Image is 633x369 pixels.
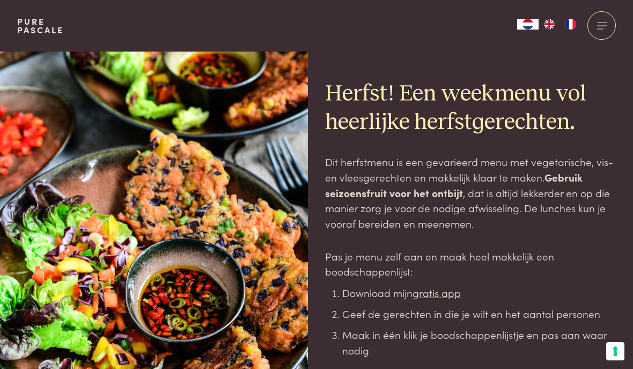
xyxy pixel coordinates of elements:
a: PurePascale [17,17,64,34]
aside: Language selected: Nederlands [517,19,582,30]
button: Uw voorkeuren voor toestemming voor trackingtechnologieën [606,342,624,360]
div: Language [517,19,539,30]
h2: Herfst! Een weekmenu vol heerlijke herfstgerechten. [325,80,616,137]
li: Maak in één klik je boodschappenlijstje en pas aan waar nodig [342,327,616,358]
p: Dit herfstmenu is een gevarieerd menu met vegetarische, vis- en vleesgerechten en makkelijk klaar... [325,154,616,231]
ul: Language list [539,19,582,30]
a: FR [560,19,582,30]
li: Download mijn [342,285,616,301]
a: EN [539,19,560,30]
p: Pas je menu zelf aan en maak heel makkelijk een boodschappenlijst: [325,249,616,279]
strong: Gebruik seizoensfruit voor het ontbijt [325,170,583,200]
a: gratis app [413,285,461,300]
li: Geef de gerechten in die je wilt en het aantal personen [342,306,616,322]
a: NL [517,19,539,30]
